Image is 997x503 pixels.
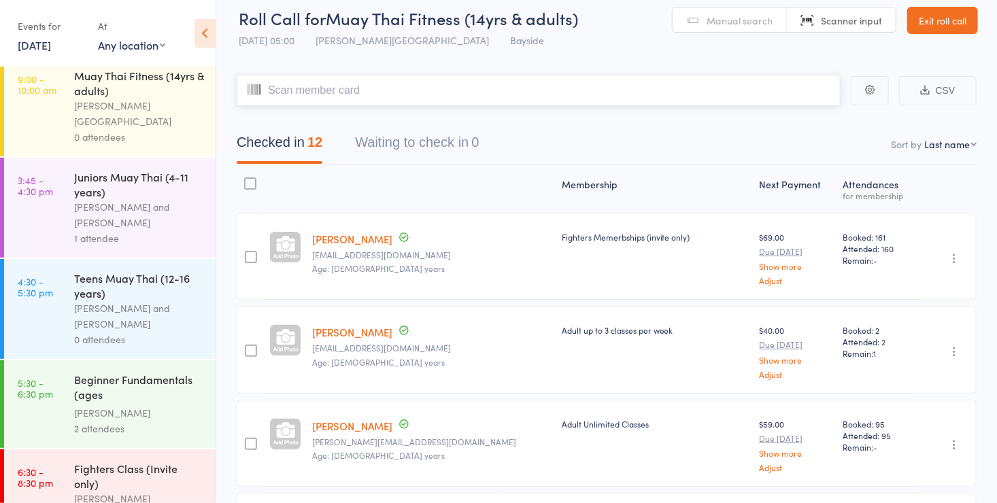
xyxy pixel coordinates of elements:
div: Atten­dances [837,171,919,207]
div: $69.00 [759,231,832,285]
a: 5:30 -6:30 pmBeginner Fundamentals (ages [DEMOGRAPHIC_DATA]+)[PERSON_NAME]2 attendees [4,360,216,448]
button: CSV [899,76,977,105]
a: 4:30 -5:30 pmTeens Muay Thai (12-16 years)[PERSON_NAME] and [PERSON_NAME]0 attendees [4,259,216,359]
time: 6:30 - 8:30 pm [18,466,53,488]
div: 0 [471,135,479,150]
a: Adjust [759,463,832,472]
a: Adjust [759,276,832,285]
div: Juniors Muay Thai (4-11 years) [74,169,204,199]
div: Last name [924,137,970,151]
a: Show more [759,355,832,364]
span: Roll Call for [239,7,326,29]
a: Adjust [759,370,832,379]
a: [PERSON_NAME] [312,419,392,433]
span: Attended: 2 [843,336,914,347]
small: Due [DATE] [759,247,832,256]
div: Beginner Fundamentals (ages [DEMOGRAPHIC_DATA]+) [74,372,204,405]
input: Scan member card [237,75,841,106]
time: 9:00 - 10:00 am [18,73,56,95]
span: Remain: [843,441,914,453]
time: 4:30 - 5:30 pm [18,276,53,298]
small: C-mbrown@hotmail.com [312,343,551,353]
button: Waiting to check in0 [355,128,479,164]
div: Muay Thai Fitness (14yrs & adults) [74,68,204,98]
span: Remain: [843,254,914,266]
div: Any location [98,37,165,52]
small: Due [DATE] [759,434,832,443]
small: Davestatic_@hotmail.com [312,250,551,260]
span: Bayside [510,33,544,47]
span: Booked: 161 [843,231,914,243]
div: [PERSON_NAME] and [PERSON_NAME] [74,199,204,230]
div: 12 [307,135,322,150]
div: [PERSON_NAME][GEOGRAPHIC_DATA] [74,98,204,129]
div: 0 attendees [74,332,204,347]
div: Adult Unlimited Classes [562,418,749,430]
a: [PERSON_NAME] [312,232,392,246]
div: 2 attendees [74,421,204,436]
div: 1 attendee [74,230,204,246]
span: Manual search [707,14,773,27]
div: Fighters Class (Invite only) [74,461,204,491]
div: 0 attendees [74,129,204,145]
a: [DATE] [18,37,51,52]
span: [PERSON_NAME][GEOGRAPHIC_DATA] [316,33,489,47]
label: Sort by [891,137,922,151]
span: Age: [DEMOGRAPHIC_DATA] years [312,262,445,274]
div: Events for [18,15,84,37]
small: Kirsten.jade05@gmail.com [312,437,551,447]
div: At [98,15,165,37]
small: Due [DATE] [759,340,832,349]
time: 5:30 - 6:30 pm [18,377,53,399]
div: Next Payment [754,171,837,207]
div: [PERSON_NAME] [74,405,204,421]
span: Booked: 2 [843,324,914,336]
div: $40.00 [759,324,832,378]
div: [PERSON_NAME] and [PERSON_NAME] [74,300,204,332]
div: Fighters Memerbships (invite only) [562,231,749,243]
span: Attended: 160 [843,243,914,254]
span: - [873,441,877,453]
a: Exit roll call [907,7,978,34]
span: Muay Thai Fitness (14yrs & adults) [326,7,578,29]
span: Attended: 95 [843,430,914,441]
a: [PERSON_NAME] [312,325,392,339]
div: Adult up to 3 classes per week [562,324,749,336]
span: Age: [DEMOGRAPHIC_DATA] years [312,356,445,368]
div: Teens Muay Thai (12-16 years) [74,271,204,300]
span: [DATE] 05:00 [239,33,294,47]
div: for membership [843,191,914,200]
a: Show more [759,262,832,271]
a: Show more [759,449,832,457]
div: Membership [556,171,754,207]
span: 1 [873,347,876,359]
span: Scanner input [821,14,882,27]
a: 9:00 -10:00 amMuay Thai Fitness (14yrs & adults)[PERSON_NAME][GEOGRAPHIC_DATA]0 attendees [4,56,216,156]
div: $59.00 [759,418,832,472]
button: Checked in12 [237,128,322,164]
time: 3:45 - 4:30 pm [18,175,53,196]
span: - [873,254,877,266]
span: Remain: [843,347,914,359]
a: 3:45 -4:30 pmJuniors Muay Thai (4-11 years)[PERSON_NAME] and [PERSON_NAME]1 attendee [4,158,216,258]
span: Booked: 95 [843,418,914,430]
span: Age: [DEMOGRAPHIC_DATA] years [312,449,445,461]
